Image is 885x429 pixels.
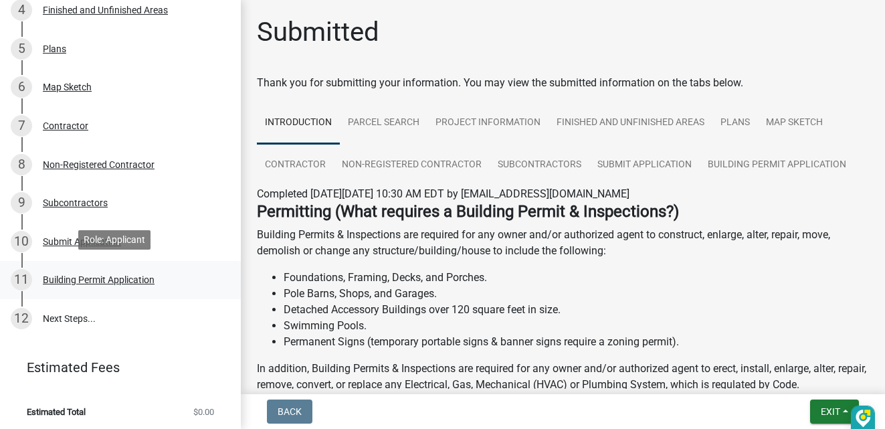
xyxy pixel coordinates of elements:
a: Project Information [427,102,549,145]
span: Exit [821,406,840,417]
button: Back [267,400,312,424]
li: Pole Barns, Shops, and Garages. [284,286,869,302]
h1: Submitted [257,16,379,48]
a: Contractor [257,144,334,187]
span: Estimated Total [27,408,86,416]
div: 12 [11,308,32,329]
a: Estimated Fees [11,354,219,381]
span: $0.00 [193,408,214,416]
div: 7 [11,115,32,137]
li: Detached Accessory Buildings over 120 square feet in size. [284,302,869,318]
span: Completed [DATE][DATE] 10:30 AM EDT by [EMAIL_ADDRESS][DOMAIN_NAME] [257,187,629,200]
p: In addition, Building Permits & Inspections are required for any owner and/or authorized agent to... [257,361,869,393]
div: 5 [11,38,32,60]
div: Submit Application [43,237,121,246]
button: Exit [810,400,859,424]
div: Non-Registered Contractor [43,160,155,169]
div: 9 [11,192,32,213]
div: Building Permit Application [43,275,155,284]
a: Parcel search [340,102,427,145]
div: 11 [11,269,32,290]
div: Contractor [43,121,88,131]
a: Plans [712,102,758,145]
a: Introduction [257,102,340,145]
img: DzVsEph+IJtmAAAAAElFTkSuQmCC [856,410,871,428]
strong: Permitting (What requires a Building Permit & Inspections?) [257,202,679,221]
span: Back [278,406,302,417]
div: 10 [11,231,32,252]
div: Thank you for submitting your information. You may view the submitted information on the tabs below. [257,75,869,91]
div: Map Sketch [43,82,92,92]
a: Map Sketch [758,102,831,145]
p: Building Permits & Inspections are required for any owner and/or authorized agent to construct, e... [257,227,869,259]
div: Plans [43,44,66,54]
div: 8 [11,154,32,175]
li: Swimming Pools. [284,318,869,334]
div: Finished and Unfinished Areas [43,5,168,15]
div: Role: Applicant [78,230,151,250]
a: Finished and Unfinished Areas [549,102,712,145]
a: Submit Application [589,144,700,187]
a: Non-Registered Contractor [334,144,490,187]
div: Subcontractors [43,198,108,207]
li: Foundations, Framing, Decks, and Porches. [284,270,869,286]
a: Subcontractors [490,144,589,187]
div: 6 [11,76,32,98]
a: Building Permit Application [700,144,854,187]
li: Permanent Signs (temporary portable signs & banner signs require a zoning permit). [284,334,869,350]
